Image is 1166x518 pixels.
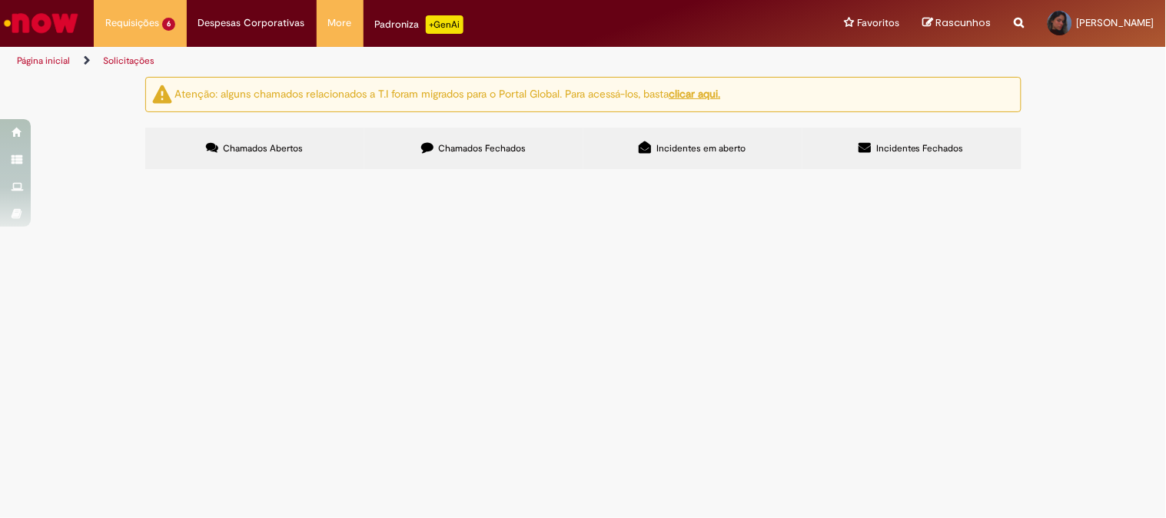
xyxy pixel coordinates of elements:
[198,15,305,31] span: Despesas Corporativas
[12,47,766,75] ul: Trilhas de página
[438,142,526,154] span: Chamados Fechados
[2,8,81,38] img: ServiceNow
[936,15,992,30] span: Rascunhos
[923,16,992,31] a: Rascunhos
[669,87,721,101] a: clicar aqui.
[656,142,746,154] span: Incidentes em aberto
[223,142,303,154] span: Chamados Abertos
[105,15,159,31] span: Requisições
[426,15,463,34] p: +GenAi
[103,55,154,67] a: Solicitações
[1077,16,1154,29] span: [PERSON_NAME]
[162,18,175,31] span: 6
[876,142,964,154] span: Incidentes Fechados
[858,15,900,31] span: Favoritos
[375,15,463,34] div: Padroniza
[175,87,721,101] ng-bind-html: Atenção: alguns chamados relacionados a T.I foram migrados para o Portal Global. Para acessá-los,...
[17,55,70,67] a: Página inicial
[328,15,352,31] span: More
